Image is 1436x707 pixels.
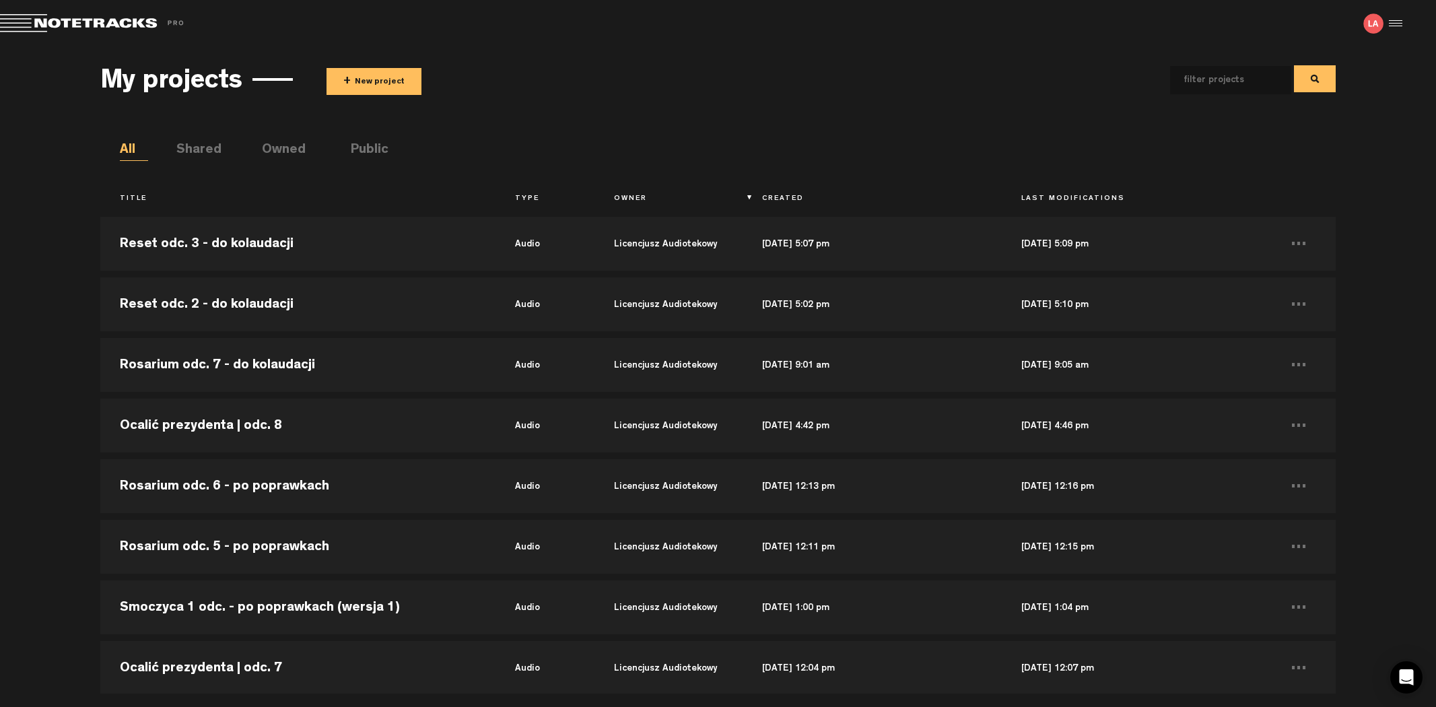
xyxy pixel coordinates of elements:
td: ... [1262,395,1336,456]
td: Rosarium odc. 5 - po poprawkach [100,516,495,577]
td: [DATE] 12:11 pm [743,516,1002,577]
td: [DATE] 12:16 pm [1002,456,1261,516]
th: Created [743,188,1002,211]
td: [DATE] 12:07 pm [1002,638,1261,698]
td: [DATE] 12:13 pm [743,456,1002,516]
td: Rosarium odc. 7 - do kolaudacji [100,335,495,395]
td: [DATE] 5:07 pm [743,213,1002,274]
td: Licencjusz Audiotekowy [594,335,743,395]
td: [DATE] 5:02 pm [743,274,1002,335]
td: Rosarium odc. 6 - po poprawkach [100,456,495,516]
td: ... [1262,638,1336,698]
td: ... [1262,516,1336,577]
td: ... [1262,274,1336,335]
li: Public [351,141,379,161]
li: All [120,141,148,161]
td: Licencjusz Audiotekowy [594,395,743,456]
td: Licencjusz Audiotekowy [594,638,743,698]
li: Shared [176,141,205,161]
td: [DATE] 5:09 pm [1002,213,1261,274]
td: Ocalić prezydenta | odc. 7 [100,638,495,698]
h3: My projects [100,68,242,98]
td: [DATE] 9:01 am [743,335,1002,395]
img: letters [1363,13,1383,34]
button: +New project [327,68,421,95]
td: audio [495,274,594,335]
td: [DATE] 12:15 pm [1002,516,1261,577]
td: audio [495,577,594,638]
td: audio [495,456,594,516]
td: ... [1262,577,1336,638]
td: Licencjusz Audiotekowy [594,274,743,335]
td: ... [1262,213,1336,274]
td: [DATE] 5:10 pm [1002,274,1261,335]
td: audio [495,213,594,274]
td: [DATE] 9:05 am [1002,335,1261,395]
td: Ocalić prezydenta | odc. 8 [100,395,495,456]
td: Licencjusz Audiotekowy [594,456,743,516]
td: Smoczyca 1 odc. - po poprawkach (wersja 1) [100,577,495,638]
td: Reset odc. 2 - do kolaudacji [100,274,495,335]
input: filter projects [1170,66,1270,94]
td: [DATE] 1:04 pm [1002,577,1261,638]
td: audio [495,335,594,395]
td: [DATE] 1:00 pm [743,577,1002,638]
td: [DATE] 4:42 pm [743,395,1002,456]
td: audio [495,516,594,577]
td: Licencjusz Audiotekowy [594,577,743,638]
li: Owned [262,141,290,161]
td: [DATE] 4:46 pm [1002,395,1261,456]
td: audio [495,395,594,456]
td: ... [1262,335,1336,395]
th: Owner [594,188,743,211]
th: Last Modifications [1002,188,1261,211]
td: Licencjusz Audiotekowy [594,516,743,577]
th: Type [495,188,594,211]
td: audio [495,638,594,698]
td: Licencjusz Audiotekowy [594,213,743,274]
td: Reset odc. 3 - do kolaudacji [100,213,495,274]
div: Open Intercom Messenger [1390,661,1423,694]
td: ... [1262,456,1336,516]
th: Title [100,188,495,211]
span: + [343,74,351,90]
td: [DATE] 12:04 pm [743,638,1002,698]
